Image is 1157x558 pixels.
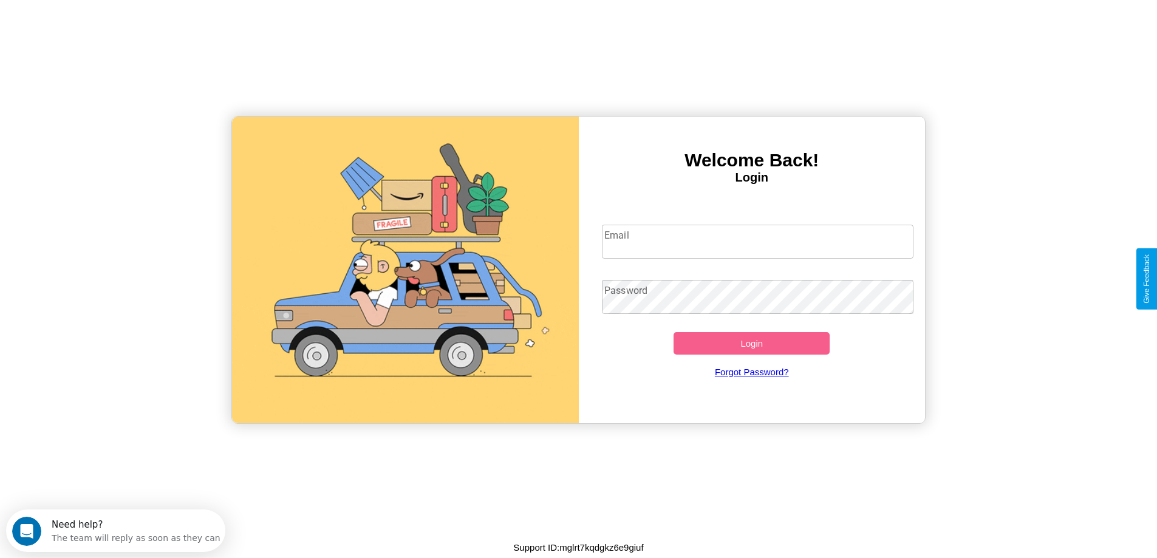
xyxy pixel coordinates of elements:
button: Login [674,332,830,355]
iframe: Intercom live chat [12,517,41,546]
div: The team will reply as soon as they can [46,20,214,33]
iframe: Intercom live chat discovery launcher [6,509,225,552]
img: gif [232,117,579,423]
h3: Welcome Back! [579,150,926,171]
div: Open Intercom Messenger [5,5,226,38]
p: Support ID: mglrt7kqdgkz6e9giuf [513,539,643,556]
h4: Login [579,171,926,185]
div: Need help? [46,10,214,20]
div: Give Feedback [1142,254,1151,304]
a: Forgot Password? [596,355,907,389]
